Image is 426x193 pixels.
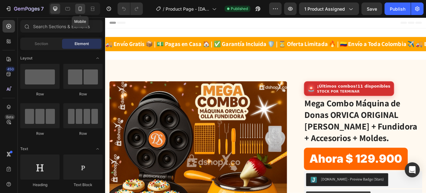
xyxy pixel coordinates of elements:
[105,18,426,193] iframe: Design area
[118,3,143,15] div: Undo/Redo
[236,79,244,87] span: 🚨
[93,53,103,63] span: Toggle open
[231,6,248,12] span: Published
[247,78,332,88] div: 11 disponibles
[367,6,377,12] span: Save
[93,144,103,154] span: Toggle open
[247,84,332,88] div: Stock por terminar
[239,185,247,193] img: Judgeme.png
[20,146,28,152] span: Text
[390,6,405,12] div: Publish
[20,91,60,97] div: Row
[5,114,15,119] div: Beta
[6,67,15,72] div: 450
[20,20,103,33] input: Search Sections & Elements
[163,6,164,12] span: /
[252,185,325,192] div: [DOMAIN_NAME] - Preview Badge (Stars)
[299,3,359,15] button: 1 product assigned
[230,152,354,178] span: Ahora $ 129.900
[166,6,210,12] span: Product Page - [DATE] 20:38:12
[232,93,370,148] h1: Mega Combo Máquina de Donas ORVICA ORIGINAL [PERSON_NAME] + Fundidora + Accesorios + Moldes.
[63,91,103,97] div: Row
[20,55,32,61] span: Layout
[20,182,60,188] div: Heading
[385,3,411,15] button: Publish
[405,162,420,177] div: Open Intercom Messenger
[63,182,103,188] div: Text Block
[20,131,60,136] div: Row
[35,41,48,47] span: Section
[41,5,44,13] p: 7
[75,41,89,47] span: Element
[304,6,345,12] span: 1 product assigned
[361,3,382,15] button: Save
[63,131,103,136] div: Row
[247,78,294,83] strong: ¡Últimos combos!
[2,3,46,15] button: 7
